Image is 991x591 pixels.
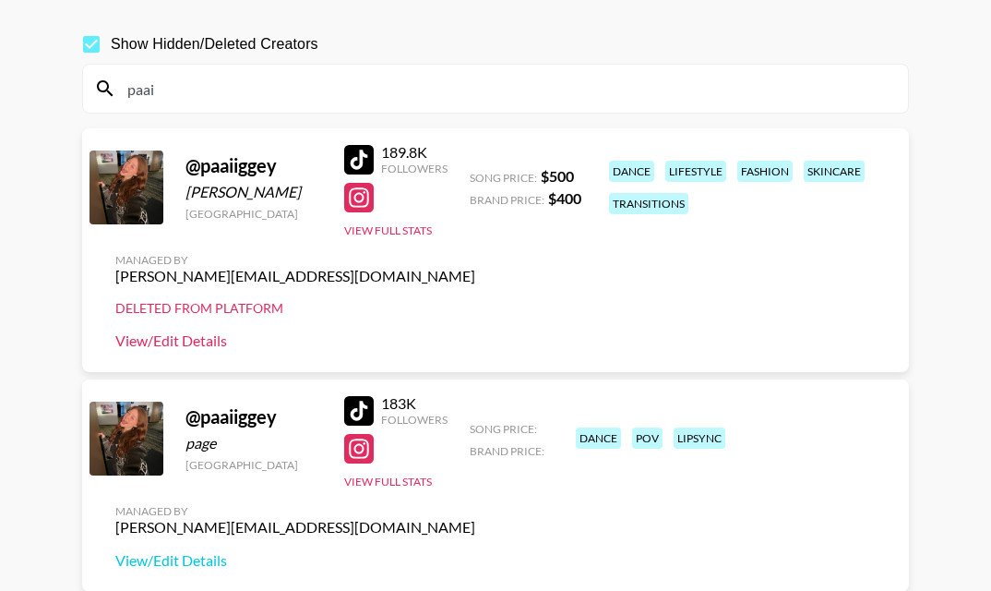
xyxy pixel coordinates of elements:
strong: $ 400 [548,189,581,207]
div: pov [632,428,663,449]
div: skincare [804,161,865,182]
div: @ paaiiggey [185,405,322,428]
div: transitions [609,193,688,214]
input: Search by User Name [116,74,897,103]
span: Brand Price: [470,444,544,458]
button: View Full Stats [344,475,432,488]
div: 189.8K [381,143,448,162]
a: View/Edit Details [115,332,475,350]
div: [PERSON_NAME] [185,183,322,201]
span: Song Price: [470,422,537,436]
div: lifestyle [665,161,726,182]
a: View/Edit Details [115,551,475,570]
div: Followers [381,162,448,175]
div: 183K [381,394,448,413]
div: Managed By [115,253,475,267]
div: dance [609,161,654,182]
div: Deleted from Platform [115,300,475,317]
div: page [185,434,322,452]
div: dance [576,428,621,449]
div: @ paaiiggey [185,154,322,177]
span: Show Hidden/Deleted Creators [111,33,318,55]
div: [PERSON_NAME][EMAIL_ADDRESS][DOMAIN_NAME] [115,518,475,537]
div: lipsync [674,428,725,449]
div: [PERSON_NAME][EMAIL_ADDRESS][DOMAIN_NAME] [115,267,475,285]
div: Followers [381,413,448,427]
div: [GEOGRAPHIC_DATA] [185,207,322,221]
div: [GEOGRAPHIC_DATA] [185,458,322,472]
strong: $ 500 [541,167,574,185]
div: fashion [737,161,793,182]
span: Song Price: [470,171,537,185]
div: Managed By [115,504,475,518]
button: View Full Stats [344,223,432,237]
span: Brand Price: [470,193,544,207]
